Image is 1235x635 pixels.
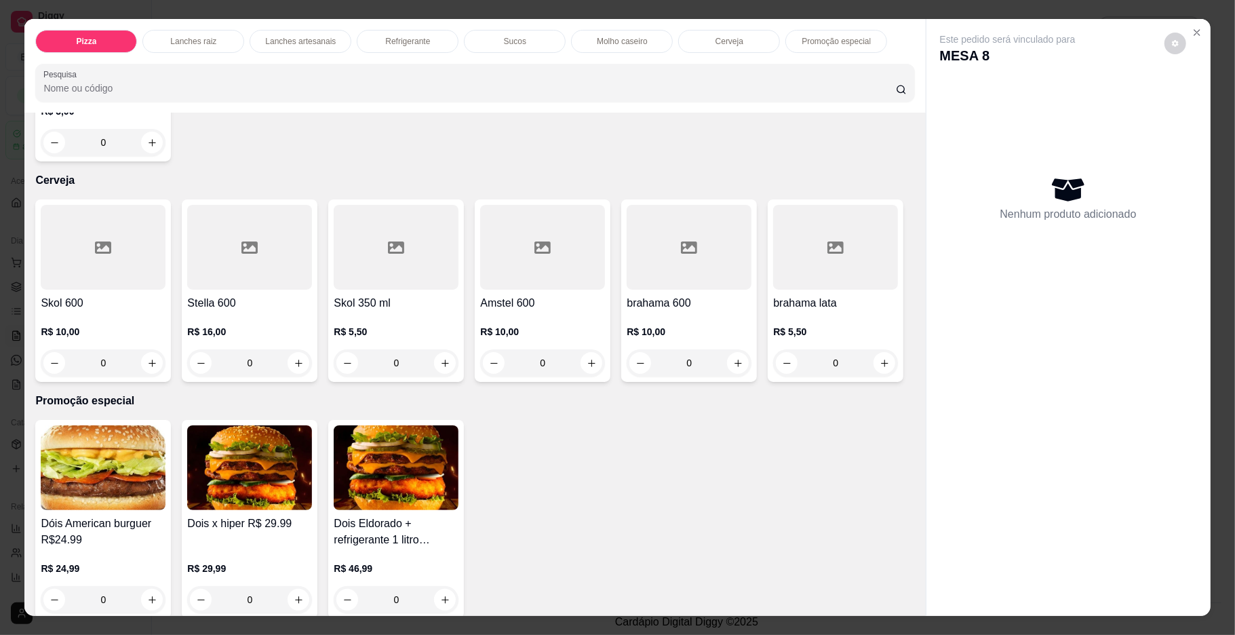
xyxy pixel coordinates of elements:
h4: Amstel 600 [480,295,605,311]
p: Promoção especial [35,393,914,409]
p: R$ 5,50 [334,325,458,339]
button: decrease-product-quantity [483,352,505,374]
p: MESA 8 [940,46,1076,65]
p: R$ 10,00 [627,325,751,339]
button: decrease-product-quantity [336,589,358,611]
button: decrease-product-quantity [43,132,65,153]
img: product-image [41,425,165,510]
button: decrease-product-quantity [190,352,212,374]
h4: Dois x hiper R$ 29.99 [187,516,312,532]
button: decrease-product-quantity [43,352,65,374]
h4: Skol 350 ml [334,295,458,311]
label: Pesquisa [43,69,81,80]
button: decrease-product-quantity [1164,33,1186,54]
p: R$ 46,99 [334,562,458,575]
button: increase-product-quantity [288,589,309,611]
button: increase-product-quantity [727,352,749,374]
p: Promoção especial [802,36,871,47]
p: Sucos [504,36,526,47]
img: product-image [334,425,458,510]
button: Close [1186,22,1208,43]
button: decrease-product-quantity [629,352,651,374]
img: product-image [187,425,312,510]
button: increase-product-quantity [288,352,309,374]
button: increase-product-quantity [434,589,456,611]
p: R$ 24,99 [41,562,165,575]
p: Refrigerante [385,36,430,47]
p: R$ 10,00 [480,325,605,339]
h4: Dóis American burguer R$24.99 [41,516,165,548]
p: R$ 29,99 [187,562,312,575]
button: increase-product-quantity [141,132,163,153]
button: increase-product-quantity [141,352,163,374]
p: Cerveja [715,36,743,47]
button: decrease-product-quantity [776,352,798,374]
p: R$ 5,50 [773,325,898,339]
p: Molho caseiro [597,36,648,47]
button: decrease-product-quantity [336,352,358,374]
h4: brahama 600 [627,295,751,311]
p: Este pedido será vinculado para [940,33,1076,46]
p: Pizza [76,36,96,47]
h4: Dois Eldorado + refrigerante 1 litro R$46.99 [334,516,458,548]
button: increase-product-quantity [581,352,602,374]
h4: Skol 600 [41,295,165,311]
button: decrease-product-quantity [190,589,212,611]
p: Lanches artesanais [265,36,336,47]
p: Nenhum produto adicionado [1000,206,1137,223]
p: Cerveja [35,172,914,189]
p: Lanches raiz [170,36,216,47]
input: Pesquisa [43,81,895,95]
h4: Stella 600 [187,295,312,311]
p: R$ 16,00 [187,325,312,339]
h4: brahama lata [773,295,898,311]
p: R$ 10,00 [41,325,165,339]
button: increase-product-quantity [434,352,456,374]
button: increase-product-quantity [874,352,895,374]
